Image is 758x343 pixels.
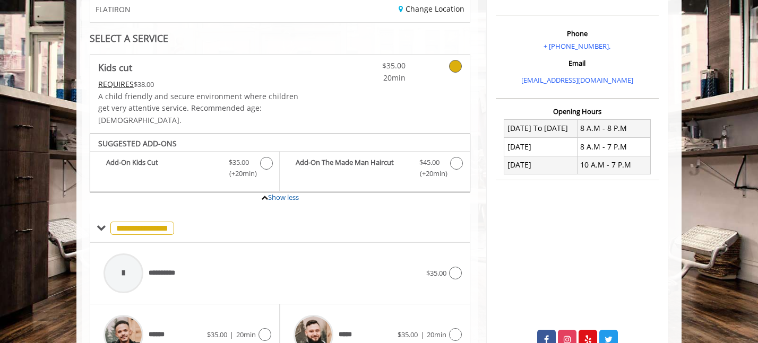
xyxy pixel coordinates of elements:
[343,72,406,84] span: 20min
[207,330,227,339] span: $35.00
[98,60,132,75] b: Kids cut
[98,78,312,90] div: $38.00
[96,157,274,182] label: Add-On Kids Cut
[296,157,408,179] b: Add-On The Made Man Haircut
[96,5,131,13] span: FLATIRON
[285,157,464,182] label: Add-On The Made Man Haircut
[498,30,656,37] h3: Phone
[420,330,424,339] span: |
[398,330,418,339] span: $35.00
[343,60,406,72] span: $35.00
[419,157,440,168] span: $45.00
[98,91,312,126] p: A child friendly and secure environment where children get very attentive service. Recommended ag...
[90,33,470,43] div: SELECT A SERVICE
[521,75,633,85] a: [EMAIL_ADDRESS][DOMAIN_NAME]
[414,168,445,179] span: (+20min )
[544,41,610,51] a: + [PHONE_NUMBER].
[236,330,256,339] span: 20min
[427,330,446,339] span: 20min
[268,192,299,202] a: Show less
[106,157,218,179] b: Add-On Kids Cut
[577,138,650,156] td: 8 A.M - 7 P.M
[504,156,578,174] td: [DATE]
[98,138,177,148] b: SUGGESTED ADD-ONS
[496,108,659,115] h3: Opening Hours
[504,119,578,137] td: [DATE] To [DATE]
[229,157,249,168] span: $35.00
[223,168,255,179] span: (+20min )
[90,134,470,192] div: Kids cut Add-onS
[399,4,464,14] a: Change Location
[577,156,650,174] td: 10 A.M - 7 P.M
[498,59,656,67] h3: Email
[504,138,578,156] td: [DATE]
[426,268,446,278] span: $35.00
[230,330,234,339] span: |
[577,119,650,137] td: 8 A.M - 8 P.M
[98,79,134,89] span: This service needs some Advance to be paid before we block your appointment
